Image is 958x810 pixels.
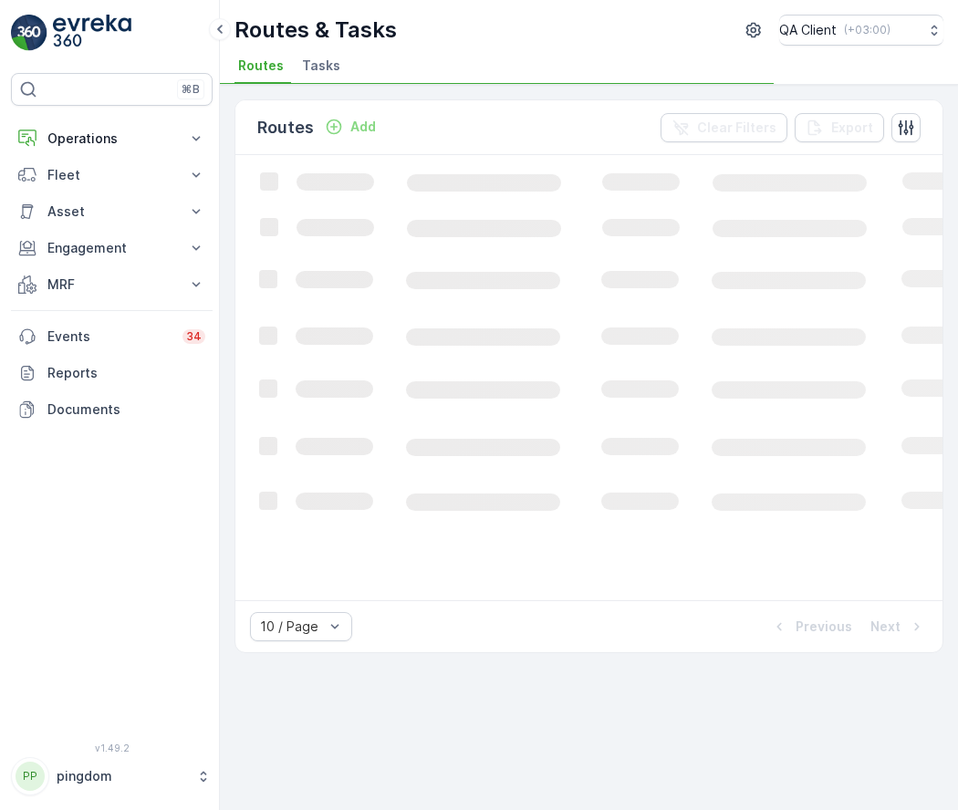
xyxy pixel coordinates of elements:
p: Export [831,119,873,137]
a: Reports [11,355,213,391]
p: ( +03:00 ) [844,23,890,37]
button: Asset [11,193,213,230]
span: Tasks [302,57,340,75]
p: Previous [796,618,852,636]
button: Engagement [11,230,213,266]
img: logo [11,15,47,51]
button: Next [869,616,928,638]
button: QA Client(+03:00) [779,15,943,46]
p: Routes & Tasks [234,16,397,45]
p: Operations [47,130,176,148]
img: logo_light-DOdMpM7g.png [53,15,131,51]
button: Export [795,113,884,142]
p: Engagement [47,239,176,257]
p: Asset [47,202,176,221]
button: Clear Filters [661,113,787,142]
p: 34 [186,329,202,344]
button: Add [318,116,383,138]
p: Next [870,618,901,636]
p: Reports [47,364,205,382]
p: ⌘B [182,82,200,97]
button: Fleet [11,157,213,193]
button: Previous [768,616,854,638]
p: QA Client [779,21,837,39]
button: Operations [11,120,213,157]
p: Events [47,327,172,346]
p: pingdom [57,767,187,785]
p: Fleet [47,166,176,184]
p: MRF [47,275,176,294]
a: Documents [11,391,213,428]
a: Events34 [11,318,213,355]
p: Clear Filters [697,119,776,137]
p: Routes [257,115,314,140]
p: Add [350,118,376,136]
div: PP [16,762,45,791]
p: Documents [47,400,205,419]
button: PPpingdom [11,757,213,795]
button: MRF [11,266,213,303]
span: Routes [238,57,284,75]
span: v 1.49.2 [11,742,213,753]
